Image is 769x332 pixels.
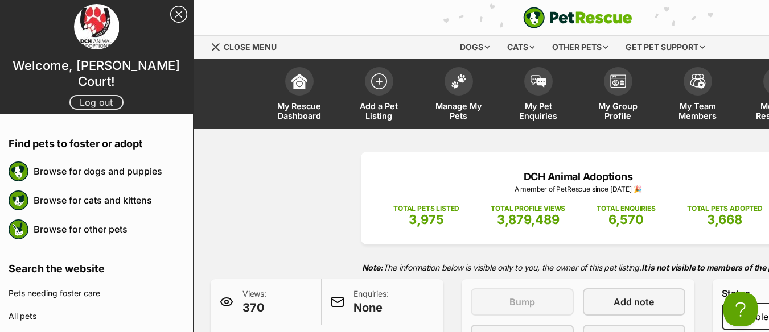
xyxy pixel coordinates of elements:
[74,4,120,49] img: profile image
[499,36,542,59] div: Cats
[69,95,124,110] a: Log out
[362,263,383,272] strong: Note:
[707,212,742,227] span: 3,668
[672,101,723,121] span: My Team Members
[583,288,686,316] a: Add note
[34,188,184,212] a: Browse for cats and kittens
[690,74,706,89] img: team-members-icon-5396bd8760b3fe7c0b43da4ab00e1e3bb1a5d9ba89233759b79545d2d3fc5d0d.svg
[291,73,307,89] img: dashboard-icon-eb2f2d2d3e046f16d808141f083e7271f6b2e854fb5c12c21221c1fb7104beca.svg
[371,73,387,89] img: add-pet-listing-icon-0afa8454b4691262ce3f59096e99ab1cd57d4a30225e0717b998d2c9b9846f56.svg
[544,36,616,59] div: Other pets
[9,305,184,327] a: All pets
[531,75,546,88] img: pet-enquiries-icon-7e3ad2cf08bfb03b45e93fb7055b45f3efa6380592205ae92323e6603595dc1f.svg
[608,212,644,227] span: 6,570
[610,74,626,88] img: group-profile-icon-3fa3cf56718a62981997c0bc7e787c4b2cf8bcc04b72c1350f741eb67cf2f40e.svg
[433,101,484,121] span: Manage My Pets
[451,74,467,89] img: manage-my-pets-icon-02211641906a0b7f246fdf0571729dbe1e7629f14944591b6c1af311fb30b64b.svg
[523,7,632,28] img: logo-e224e6f780fb5917bec1dbf3a21bbac754714ae5b6737aabdf751b685950b380.svg
[523,7,632,28] a: PetRescue
[242,288,266,316] p: Views:
[499,61,578,129] a: My Pet Enquiries
[353,101,405,121] span: Add a Pet Listing
[211,36,285,56] a: Menu
[471,288,574,316] button: Bump
[658,61,738,129] a: My Team Members
[34,159,184,183] a: Browse for dogs and puppies
[614,295,654,309] span: Add note
[9,190,28,210] img: petrescue logo
[593,101,644,121] span: My Group Profile
[597,204,655,214] p: TOTAL ENQUIRIES
[224,42,277,52] span: Close menu
[452,36,497,59] div: Dogs
[723,292,758,326] iframe: Help Scout Beacon - Open
[687,204,763,214] p: TOTAL PETS ADOPTED
[618,36,713,59] div: Get pet support
[260,61,339,129] a: My Rescue Dashboard
[9,219,28,239] img: petrescue logo
[497,212,560,227] span: 3,879,489
[491,204,565,214] p: TOTAL PROFILE VIEWS
[353,300,388,316] span: None
[578,61,658,129] a: My Group Profile
[242,300,266,316] span: 370
[9,282,184,305] a: Pets needing foster care
[509,295,535,309] span: Bump
[9,250,184,282] h4: Search the website
[409,212,444,227] span: 3,975
[339,61,419,129] a: Add a Pet Listing
[170,6,187,23] a: Close Sidebar
[274,101,325,121] span: My Rescue Dashboard
[513,101,564,121] span: My Pet Enquiries
[9,161,28,181] img: petrescue logo
[34,217,184,241] a: Browse for other pets
[419,61,499,129] a: Manage My Pets
[9,125,184,157] h4: Find pets to foster or adopt
[353,288,388,316] p: Enquiries:
[393,204,459,214] p: TOTAL PETS LISTED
